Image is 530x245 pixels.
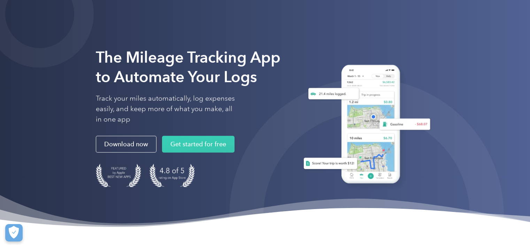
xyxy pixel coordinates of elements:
[96,164,141,187] img: Badge for Featured by Apple Best New Apps
[149,164,195,187] img: 4.9 out of 5 stars on the app store
[295,60,435,192] img: Everlance, mileage tracker app, expense tracking app
[162,136,235,153] a: Get started for free
[96,48,281,86] strong: The Mileage Tracking App to Automate Your Logs
[96,136,156,153] a: Download now
[5,224,23,242] button: Cookies Settings
[96,93,235,125] p: Track your miles automatically, log expenses easily, and keep more of what you make, all in one app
